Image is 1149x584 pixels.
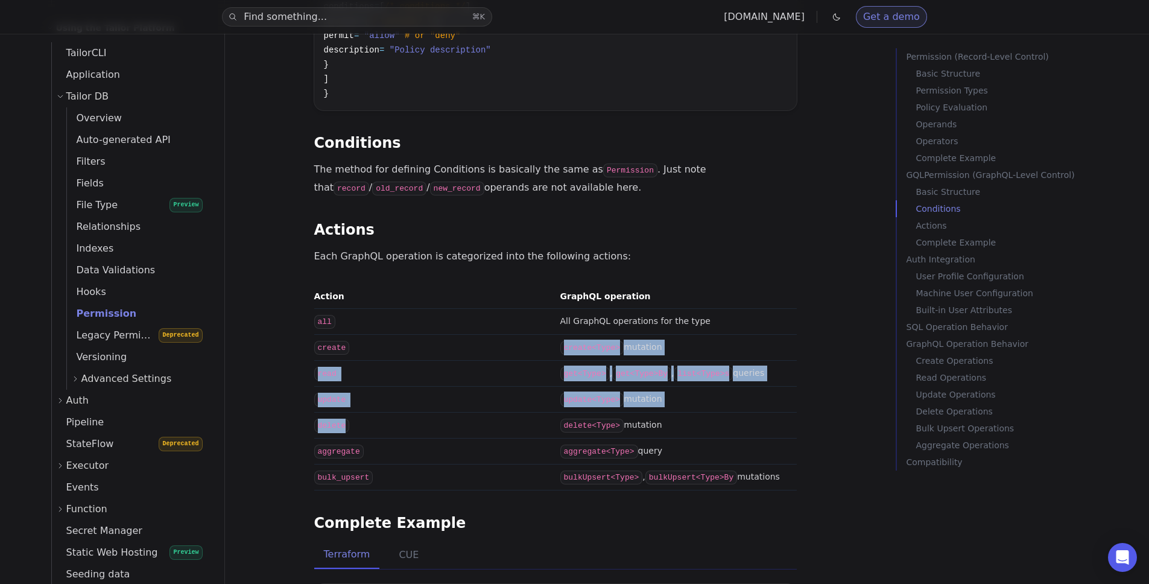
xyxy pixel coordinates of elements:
[354,31,359,40] span: =
[67,221,141,232] span: Relationships
[324,31,354,40] span: permit
[907,167,1113,183] p: GQLPermission (GraphQL-Level Control)
[405,31,460,40] span: # or "deny"
[324,74,329,84] span: ]
[372,182,426,195] code: old_record
[916,183,1113,200] a: Basic Structure
[556,361,797,387] td: , , queries
[916,150,1113,167] a: Complete Example
[67,264,156,276] span: Data Validations
[314,135,401,151] a: Conditions
[916,369,1113,386] p: Read Operations
[324,89,329,98] span: }
[916,116,1113,133] p: Operands
[472,12,480,21] kbd: ⌘
[916,352,1113,369] a: Create Operations
[916,268,1113,285] a: User Profile Configuration
[560,393,624,407] code: update<Type>
[52,438,114,449] span: StateFlow
[916,133,1113,150] a: Operators
[52,547,158,558] span: Static Web Hosting
[67,107,210,129] a: Overview
[560,367,610,381] code: get<Type>
[52,42,210,64] a: TailorCLI
[52,411,210,433] a: Pipeline
[67,156,106,167] span: Filters
[907,454,1113,471] a: Compatibility
[556,413,797,439] td: mutation
[52,47,107,59] span: TailorCLI
[52,477,210,498] a: Events
[67,151,210,173] a: Filters
[907,48,1113,65] a: Permission (Record-Level Control)
[645,471,737,484] code: bulkUpsert<Type>By
[314,315,335,329] code: all
[314,367,340,381] code: read
[67,194,210,216] a: File TypePreview
[907,251,1113,268] a: Auth Integration
[67,129,210,151] a: Auto-generated API
[52,433,210,455] a: StateFlowDeprecated
[1108,543,1137,572] div: Open Intercom Messenger
[916,65,1113,82] p: Basic Structure
[560,341,624,355] code: create<Type>
[916,420,1113,437] a: Bulk Upsert Operations
[916,437,1113,454] a: Aggregate Operations
[67,173,210,194] a: Fields
[430,182,484,195] code: new_record
[612,367,671,381] code: get<Type>By
[390,45,491,55] span: "Policy description"
[556,309,797,335] td: All GraphQL operations for the type
[560,419,624,433] code: delete<Type>
[67,134,171,145] span: Auto-generated API
[916,200,1113,217] a: Conditions
[314,284,556,309] th: Action
[67,303,210,325] a: Permission
[556,465,797,490] td: , mutations
[364,31,400,40] span: "allow"
[67,286,106,297] span: Hooks
[314,419,350,433] code: delete
[67,346,210,368] a: Versioning
[916,99,1113,116] a: Policy Evaluation
[907,335,1113,352] a: GraphQL Operation Behavior
[67,308,137,319] span: Permission
[169,198,202,212] span: Preview
[916,82,1113,99] p: Permission Types
[52,64,210,86] a: Application
[52,542,210,563] a: Static Web HostingPreview
[556,387,797,413] td: mutation
[169,545,202,560] span: Preview
[314,471,373,484] code: bulk_upsert
[603,163,657,177] code: Permission
[916,217,1113,234] a: Actions
[916,302,1113,319] a: Built-in User Attributes
[916,285,1113,302] a: Machine User Configuration
[334,182,369,195] code: record
[556,284,797,309] th: GraphQL operation
[67,281,210,303] a: Hooks
[66,501,107,518] span: Function
[52,568,130,580] span: Seeding data
[67,238,210,259] a: Indexes
[314,248,797,265] p: Each GraphQL operation is categorized into the following actions:
[907,319,1113,335] a: SQL Operation Behavior
[916,403,1113,420] a: Delete Operations
[222,7,492,27] button: Find something...⌘K
[674,367,733,381] code: list<Type>s
[159,328,202,343] span: Deprecated
[560,445,638,459] code: aggregate<Type>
